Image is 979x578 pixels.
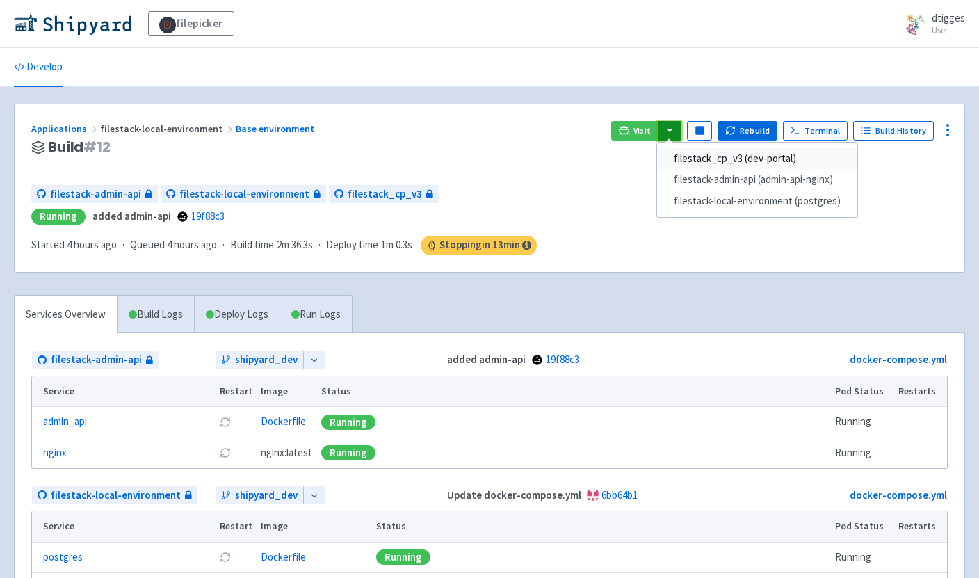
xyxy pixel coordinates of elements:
[31,236,537,255] div: · · ·
[831,407,894,437] td: Running
[216,351,303,369] a: shipyard_dev
[31,185,158,204] a: filestack-admin-api
[850,488,947,501] a: docker-compose.yml
[853,121,934,141] a: Build History
[220,447,231,458] button: Restart pod
[148,11,234,36] a: filepicker
[894,376,947,407] th: Restarts
[657,169,857,191] a: filestack-admin-api (admin-api-nginx)
[100,122,236,135] span: filestack-local-environment
[92,209,171,223] strong: added admin-api
[611,121,658,141] a: Visit
[783,121,848,141] a: Terminal
[161,185,326,204] a: filestack-local-environment
[257,376,317,407] th: Image
[894,511,947,542] th: Restarts
[216,486,303,505] a: shipyard_dev
[32,511,215,542] th: Service
[831,542,894,572] td: Running
[657,191,857,212] a: filestack-local-environment (postgres)
[235,352,298,368] span: shipyard_dev
[67,238,117,251] time: 4 hours ago
[220,552,231,563] button: Restart pod
[633,125,652,136] span: Visit
[220,417,231,428] button: Restart pod
[51,488,181,504] span: filestack-local-environment
[194,296,280,334] a: Deploy Logs
[831,376,894,407] th: Pod Status
[381,237,412,253] span: 1m 0.3s
[261,415,306,428] a: Dockerfile
[167,238,217,251] time: 4 hours ago
[896,13,965,35] a: dtigges User
[280,296,352,334] a: Run Logs
[932,11,965,24] span: dtigges
[32,376,215,407] th: Service
[31,209,86,225] div: Running
[326,237,378,253] span: Deploy time
[179,186,309,202] span: filestack-local-environment
[546,353,579,366] a: 19f88c3
[421,236,537,255] span: Stopping in 13 min
[215,511,257,542] th: Restart
[83,137,111,156] span: # 12
[447,353,526,366] strong: added admin-api
[14,13,131,35] img: Shipyard logo
[15,296,117,334] a: Services Overview
[261,550,306,563] a: Dockerfile
[236,122,316,135] a: Base environment
[235,488,298,504] span: shipyard_dev
[261,445,312,461] span: nginx:latest
[230,237,274,253] span: Build time
[32,486,197,505] a: filestack-local-environment
[118,296,194,334] a: Build Logs
[277,237,313,253] span: 2m 36.3s
[601,488,638,501] a: 6bb64b1
[32,351,159,369] a: filestack-admin-api
[348,186,422,202] span: filestack_cp_v3
[718,121,777,141] button: Rebuild
[191,209,225,223] a: 19f88c3
[31,238,117,251] span: Started
[831,511,894,542] th: Pod Status
[657,148,857,170] a: filestack_cp_v3 (dev-portal)
[850,353,947,366] a: docker-compose.yml
[130,238,217,251] span: Queued
[31,122,100,135] a: Applications
[687,121,712,141] button: Pause
[50,186,141,202] span: filestack-admin-api
[43,445,67,461] a: nginx
[932,26,965,35] small: User
[321,415,375,430] div: Running
[376,549,430,565] div: Running
[51,352,142,368] span: filestack-admin-api
[43,549,83,565] a: postgres
[215,376,257,407] th: Restart
[321,445,375,460] div: Running
[43,414,87,430] a: admin_api
[317,376,831,407] th: Status
[14,48,63,87] a: Develop
[831,437,894,468] td: Running
[257,511,372,542] th: Image
[372,511,831,542] th: Status
[447,488,581,501] strong: Update docker-compose.yml
[48,139,111,155] span: Build
[329,185,439,204] a: filestack_cp_v3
